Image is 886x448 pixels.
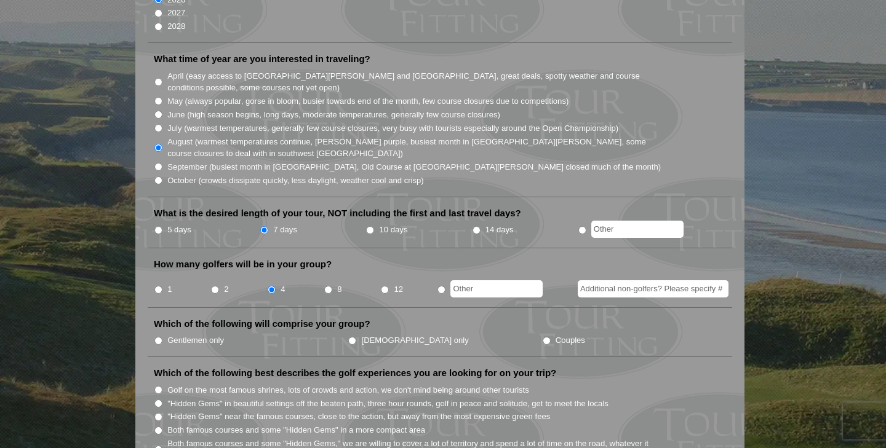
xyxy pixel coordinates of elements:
[167,70,662,94] label: April (easy access to [GEOGRAPHIC_DATA][PERSON_NAME] and [GEOGRAPHIC_DATA], great deals, spotty w...
[167,424,425,436] label: Both famous courses and some "Hidden Gems" in a more compact area
[167,7,185,19] label: 2027
[154,258,332,270] label: How many golfers will be in your group?
[394,283,403,296] label: 12
[154,53,370,65] label: What time of year are you interested in traveling?
[167,136,662,160] label: August (warmest temperatures continue, [PERSON_NAME] purple, busiest month in [GEOGRAPHIC_DATA][P...
[485,224,514,236] label: 14 days
[167,224,191,236] label: 5 days
[281,283,285,296] label: 4
[167,161,661,173] label: September (busiest month in [GEOGRAPHIC_DATA], Old Course at [GEOGRAPHIC_DATA][PERSON_NAME] close...
[167,95,569,108] label: May (always popular, gorse in bloom, busier towards end of the month, few course closures due to ...
[167,175,424,187] label: October (crowds dissipate quickly, less daylight, weather cool and crisp)
[362,334,469,347] label: [DEMOGRAPHIC_DATA] only
[154,318,370,330] label: Which of the following will comprise your group?
[337,283,341,296] label: 8
[273,224,297,236] label: 7 days
[591,221,684,238] input: Other
[154,367,556,379] label: Which of the following best describes the golf experiences you are looking for on your trip?
[556,334,585,347] label: Couples
[167,20,185,33] label: 2028
[167,122,618,135] label: July (warmest temperatures, generally few course closures, very busy with tourists especially aro...
[167,398,609,410] label: "Hidden Gems" in beautiful settings off the beaten path, three hour rounds, golf in peace and sol...
[167,384,529,396] label: Golf on the most famous shrines, lots of crowds and action, we don't mind being around other tour...
[167,334,224,347] label: Gentlemen only
[224,283,228,296] label: 2
[450,280,543,297] input: Other
[380,224,408,236] label: 10 days
[167,283,172,296] label: 1
[578,280,728,297] input: Additional non-golfers? Please specify #
[154,207,521,219] label: What is the desired length of your tour, NOT including the first and last travel days?
[167,411,550,423] label: "Hidden Gems" near the famous courses, close to the action, but away from the most expensive gree...
[167,109,500,121] label: June (high season begins, long days, moderate temperatures, generally few course closures)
